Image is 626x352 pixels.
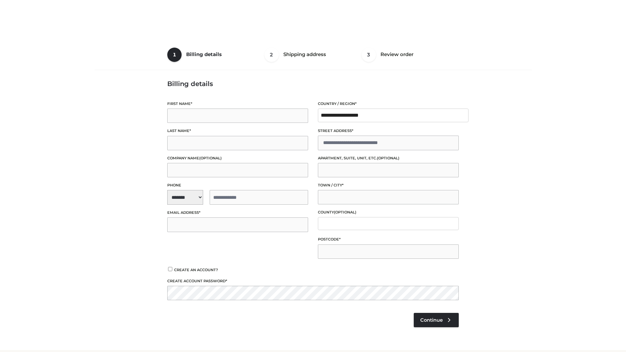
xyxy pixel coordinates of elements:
span: Shipping address [283,51,326,57]
label: County [318,209,459,215]
span: (optional) [199,156,222,160]
label: Town / City [318,182,459,188]
span: Billing details [186,51,222,57]
label: First name [167,101,308,107]
span: Create an account? [174,268,218,272]
label: Last name [167,128,308,134]
span: 1 [167,48,182,62]
label: Apartment, suite, unit, etc. [318,155,459,161]
label: Phone [167,182,308,188]
span: 2 [264,48,279,62]
span: (optional) [334,210,356,214]
span: Review order [380,51,413,57]
label: Create account password [167,278,459,284]
span: (optional) [377,156,399,160]
span: 3 [362,48,376,62]
h3: Billing details [167,80,459,88]
span: Continue [420,317,443,323]
label: Company name [167,155,308,161]
label: Email address [167,210,308,216]
label: Postcode [318,236,459,242]
label: Country / Region [318,101,459,107]
label: Street address [318,128,459,134]
a: Continue [414,313,459,327]
input: Create an account? [167,267,173,271]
